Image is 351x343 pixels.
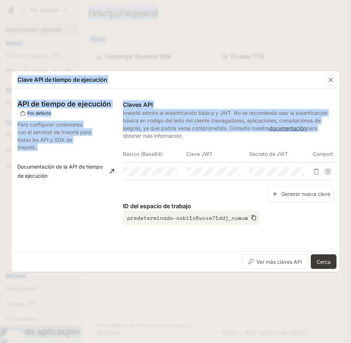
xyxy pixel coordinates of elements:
[268,186,334,202] button: Generar nueva clave
[17,121,91,150] font: Para configurar conexiones con el servidor de Inworld para todas las API y SDK de Inworld.
[281,191,330,197] font: Generar nueva clave
[17,163,103,178] font: Documentación de la API de tiempo de ejecución
[123,151,163,157] font: Básico (Base64)
[317,259,331,265] font: Cerca
[186,151,212,157] font: Clave JWT
[256,259,302,265] font: Ver más claves API
[322,166,334,177] button: Suspender la clave API
[123,125,317,139] font: para obtener más información.
[17,109,55,118] div: Estas claves se aplicarán únicamente a su espacio de trabajo actual
[310,166,322,177] button: Eliminar clave API
[269,125,306,131] a: documentación
[27,110,51,116] font: Por defecto
[15,160,117,183] a: Documentación de la API de tiempo de ejecución
[243,254,308,269] button: Ver más claves API
[17,76,107,83] font: Clave API de tiempo de ejecución
[123,101,153,108] font: Claves API
[127,214,248,222] font: predeterminado-osbl1o5vcxe71ddj_nuwuw
[249,151,288,157] font: Secreto de JWT
[17,100,111,108] font: API de tiempo de ejecución
[123,210,260,225] button: predeterminado-osbl1o5vcxe71ddj_nuwuw
[123,202,191,210] font: ID del espacio de trabajo
[311,254,336,269] button: Cerca
[123,110,327,131] font: Inworld admite la autenticación básica y JWT. No se recomienda usar la autenticación básica en có...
